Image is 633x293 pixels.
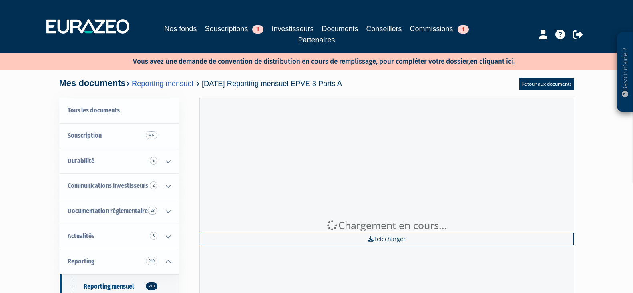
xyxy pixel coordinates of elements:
[68,207,148,215] span: Documentation règlementaire
[68,257,94,265] span: Reporting
[60,173,179,199] a: Communications investisseurs 2
[68,232,94,240] span: Actualités
[84,283,134,290] span: Reporting mensuel
[146,131,157,139] span: 407
[205,23,263,34] a: Souscriptions1
[200,218,574,233] div: Chargement en cours...
[68,157,94,165] span: Durabilité
[366,23,402,34] a: Conseillers
[322,23,358,34] a: Documents
[148,207,157,215] span: 28
[68,182,148,189] span: Communications investisseurs
[146,257,157,265] span: 240
[150,157,157,165] span: 6
[59,78,342,88] h4: Mes documents
[60,249,179,274] a: Reporting 240
[60,98,179,123] a: Tous les documents
[150,181,157,189] span: 2
[519,78,574,90] a: Retour aux documents
[110,55,515,66] p: Vous avez une demande de convention de distribution en cours de remplissage, pour compléter votre...
[252,25,263,34] span: 1
[150,232,157,240] span: 3
[298,34,335,46] a: Partenaires
[60,224,179,249] a: Actualités 3
[410,23,469,34] a: Commissions1
[60,149,179,174] a: Durabilité 6
[132,79,193,88] a: Reporting mensuel
[68,132,102,139] span: Souscription
[202,79,342,88] span: [DATE] Reporting mensuel EPVE 3 Parts A
[458,25,469,34] span: 1
[164,23,197,34] a: Nos fonds
[146,282,157,290] span: 210
[470,57,515,66] a: en cliquant ici.
[200,233,574,245] a: Télécharger
[60,123,179,149] a: Souscription407
[46,19,129,34] img: 1732889491-logotype_eurazeo_blanc_rvb.png
[271,23,313,34] a: Investisseurs
[60,199,179,224] a: Documentation règlementaire 28
[621,36,630,108] p: Besoin d'aide ?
